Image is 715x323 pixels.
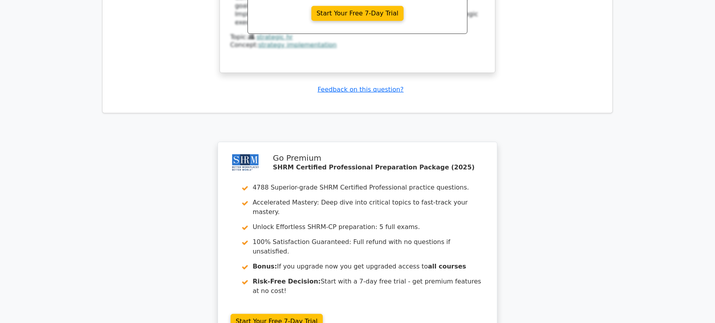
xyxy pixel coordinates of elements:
[259,41,337,49] a: strategy implementation
[230,41,485,49] div: Concept:
[257,33,293,41] a: strategic hr
[230,33,485,41] div: Topic:
[318,86,404,93] a: Feedback on this question?
[311,6,404,21] a: Start Your Free 7-Day Trial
